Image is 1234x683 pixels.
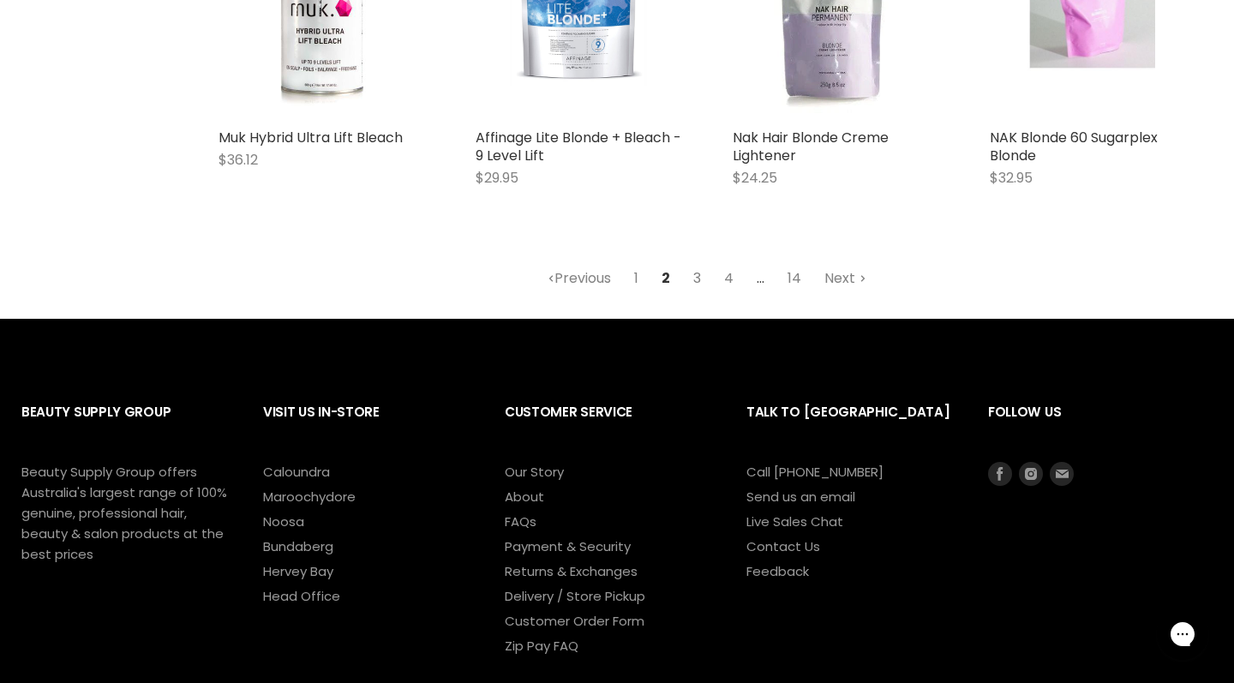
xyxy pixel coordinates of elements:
a: Nak Hair Blonde Creme Lightener [733,128,889,165]
span: $32.95 [990,168,1033,188]
span: $29.95 [476,168,518,188]
a: 1 [625,263,648,294]
a: Live Sales Chat [746,512,843,530]
span: 2 [652,263,680,294]
span: $36.12 [219,150,258,170]
a: Previous [538,263,620,294]
span: ... [747,263,774,294]
a: Zip Pay FAQ [505,637,578,655]
a: Muk Hybrid Ultra Lift Bleach [219,128,403,147]
a: Hervey Bay [263,562,333,580]
a: 3 [684,263,710,294]
h2: Customer Service [505,391,712,462]
a: FAQs [505,512,536,530]
a: Bundaberg [263,537,333,555]
a: Head Office [263,587,340,605]
a: Delivery / Store Pickup [505,587,645,605]
a: Our Story [505,463,564,481]
a: Next [815,263,876,294]
a: Noosa [263,512,304,530]
a: Customer Order Form [505,612,644,630]
a: Payment & Security [505,537,631,555]
a: 4 [715,263,743,294]
h2: Visit Us In-Store [263,391,470,462]
a: 14 [778,263,811,294]
iframe: Gorgias live chat messenger [1148,602,1217,666]
a: Returns & Exchanges [505,562,638,580]
a: Affinage Lite Blonde + Bleach - 9 Level Lift [476,128,681,165]
a: Send us an email [746,488,855,506]
h2: Follow us [988,391,1213,462]
span: $24.25 [733,168,777,188]
a: NAK Blonde 60 Sugarplex Blonde [990,128,1158,165]
a: Feedback [746,562,809,580]
a: About [505,488,544,506]
h2: Beauty Supply Group [21,391,229,462]
a: Maroochydore [263,488,356,506]
h2: Talk to [GEOGRAPHIC_DATA] [746,391,954,462]
a: Call [PHONE_NUMBER] [746,463,884,481]
a: Contact Us [746,537,820,555]
p: Beauty Supply Group offers Australia's largest range of 100% genuine, professional hair, beauty &... [21,462,227,565]
a: Caloundra [263,463,330,481]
